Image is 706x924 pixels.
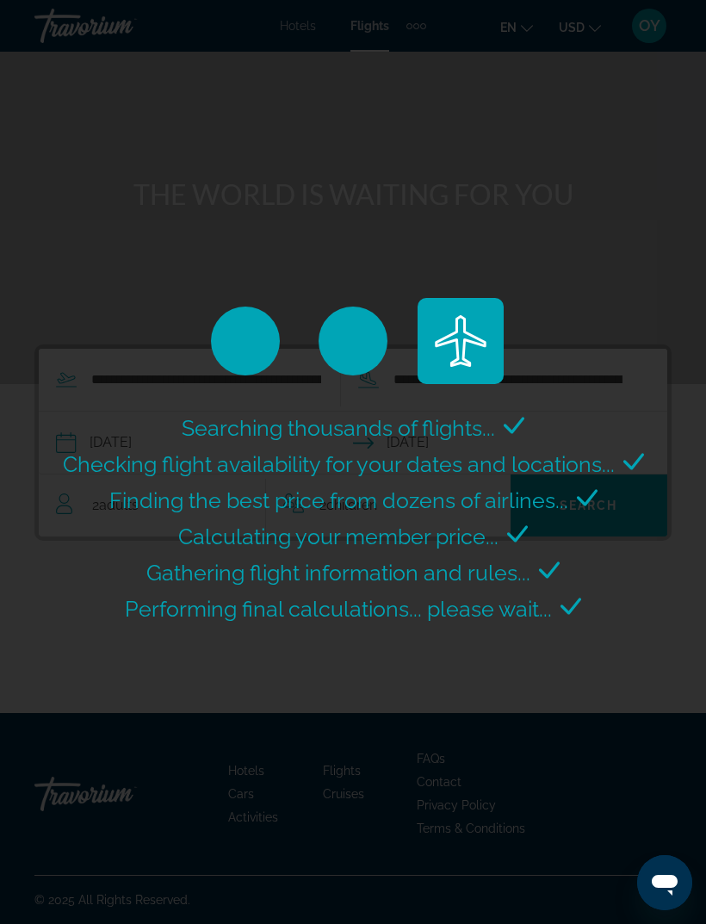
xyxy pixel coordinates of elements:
span: Finding the best price from dozens of airlines... [109,487,568,513]
iframe: Button to launch messaging window [637,855,692,910]
span: Gathering flight information and rules... [146,560,530,586]
span: Calculating your member price... [178,524,499,549]
span: Performing final calculations... please wait... [125,596,552,622]
span: Searching thousands of flights... [182,415,495,441]
span: Checking flight availability for your dates and locations... [63,451,615,477]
